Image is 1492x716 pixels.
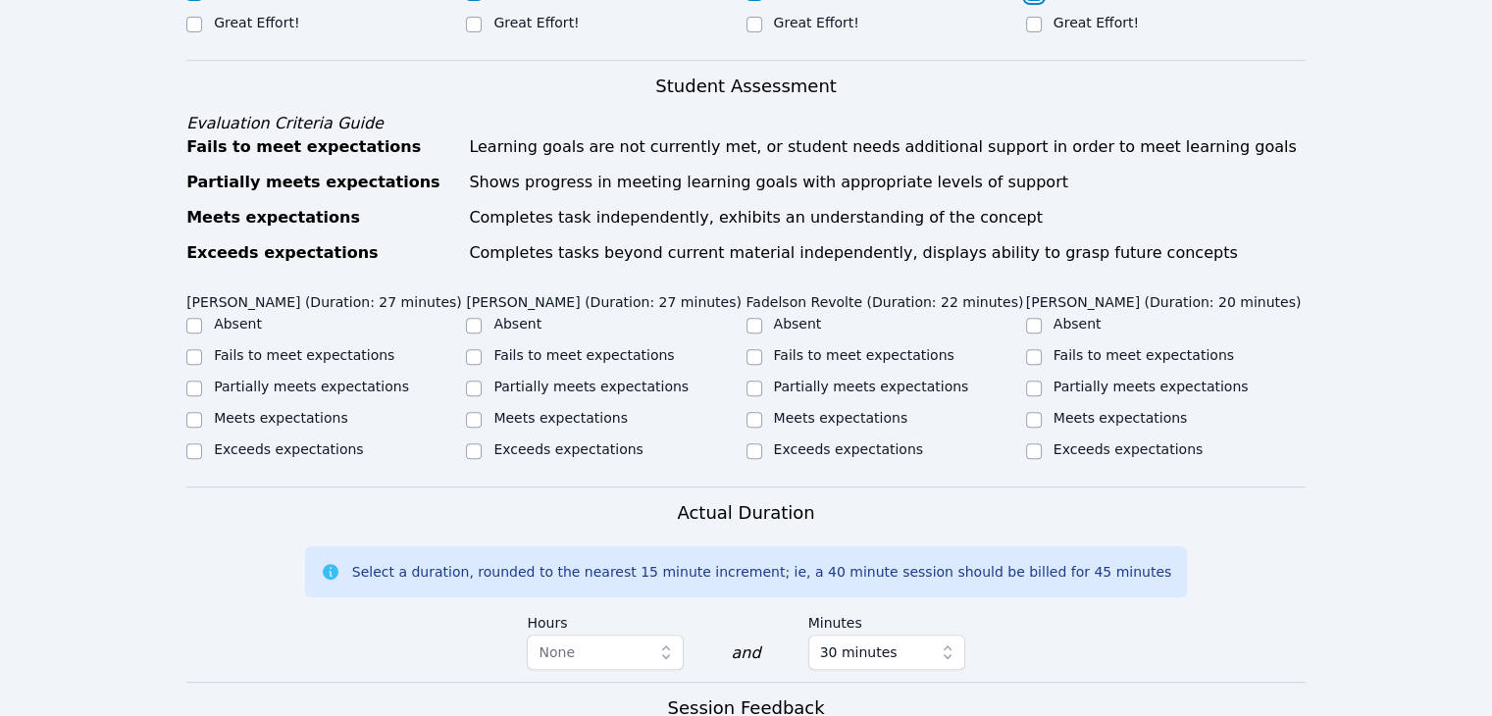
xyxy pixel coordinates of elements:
label: Meets expectations [774,410,908,426]
h3: Student Assessment [186,73,1306,100]
legend: [PERSON_NAME] (Duration: 27 minutes) [186,284,462,314]
label: Fails to meet expectations [493,347,674,363]
label: Absent [1054,316,1102,332]
label: Great Effort! [493,15,579,30]
span: 30 minutes [820,640,898,664]
label: Fails to meet expectations [1054,347,1234,363]
div: Learning goals are not currently met, or student needs additional support in order to meet learni... [469,135,1306,159]
h3: Actual Duration [677,499,814,527]
label: Partially meets expectations [493,379,689,394]
div: Evaluation Criteria Guide [186,112,1306,135]
label: Great Effort! [1054,15,1139,30]
button: 30 minutes [808,635,965,670]
div: Meets expectations [186,206,457,230]
label: Partially meets expectations [214,379,409,394]
label: Absent [214,316,262,332]
button: None [527,635,684,670]
label: Meets expectations [1054,410,1188,426]
div: Select a duration, rounded to the nearest 15 minute increment; ie, a 40 minute session should be ... [352,562,1171,582]
label: Partially meets expectations [1054,379,1249,394]
label: Partially meets expectations [774,379,969,394]
div: Shows progress in meeting learning goals with appropriate levels of support [469,171,1306,194]
label: Exceeds expectations [493,441,643,457]
span: None [539,644,575,660]
label: Fails to meet expectations [774,347,954,363]
label: Hours [527,605,684,635]
div: Completes tasks beyond current material independently, displays ability to grasp future concepts [469,241,1306,265]
div: Exceeds expectations [186,241,457,265]
label: Meets expectations [214,410,348,426]
label: Great Effort! [214,15,299,30]
label: Exceeds expectations [774,441,923,457]
div: and [731,641,760,665]
label: Minutes [808,605,965,635]
legend: Fadelson Revolte (Duration: 22 minutes) [746,284,1024,314]
div: Fails to meet expectations [186,135,457,159]
label: Absent [493,316,541,332]
label: Meets expectations [493,410,628,426]
div: Partially meets expectations [186,171,457,194]
legend: [PERSON_NAME] (Duration: 27 minutes) [466,284,742,314]
div: Completes task independently, exhibits an understanding of the concept [469,206,1306,230]
label: Fails to meet expectations [214,347,394,363]
label: Exceeds expectations [1054,441,1203,457]
label: Exceeds expectations [214,441,363,457]
legend: [PERSON_NAME] (Duration: 20 minutes) [1026,284,1302,314]
label: Absent [774,316,822,332]
label: Great Effort! [774,15,859,30]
